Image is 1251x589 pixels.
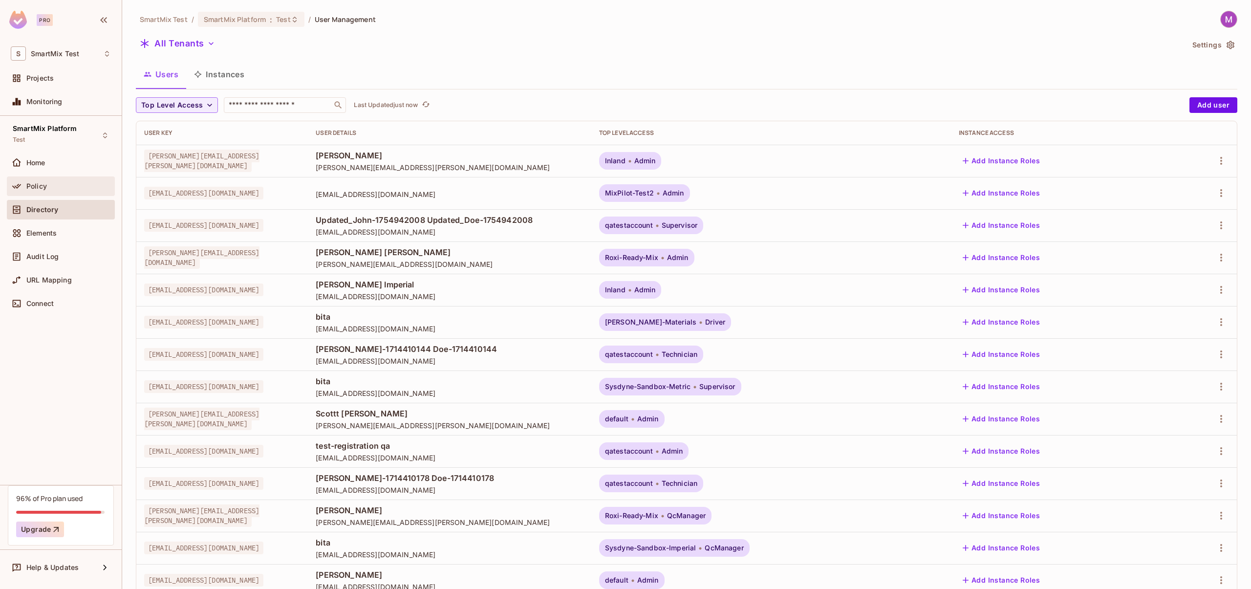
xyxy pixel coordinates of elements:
span: [PERSON_NAME]-1714410178 Doe-1714410178 [316,473,583,483]
span: qatestaccount [605,480,653,487]
span: [PERSON_NAME][EMAIL_ADDRESS][PERSON_NAME][DOMAIN_NAME] [316,421,583,430]
span: [PERSON_NAME][EMAIL_ADDRESS][PERSON_NAME][DOMAIN_NAME] [316,518,583,527]
button: Upgrade [16,522,64,537]
span: Roxi-Ready-Mix [605,254,658,262]
span: bita [316,537,583,548]
span: [EMAIL_ADDRESS][DOMAIN_NAME] [316,389,583,398]
span: Home [26,159,45,167]
span: Scottt [PERSON_NAME] [316,408,583,419]
span: Policy [26,182,47,190]
div: 96% of Pro plan used [16,494,83,503]
div: User Details [316,129,583,137]
span: URL Mapping [26,276,72,284]
span: Technician [662,480,698,487]
span: User Management [315,15,376,24]
span: [EMAIL_ADDRESS][DOMAIN_NAME] [316,227,583,237]
span: refresh [422,100,430,110]
span: [EMAIL_ADDRESS][DOMAIN_NAME] [316,550,583,559]
span: Admin [637,415,659,423]
span: [PERSON_NAME][EMAIL_ADDRESS][DOMAIN_NAME] [144,246,259,269]
img: SReyMgAAAABJRU5ErkJggg== [9,11,27,29]
span: [EMAIL_ADDRESS][DOMAIN_NAME] [316,453,583,462]
span: Sysdyne-Sandbox-Imperial [605,544,696,552]
button: Add Instance Roles [959,379,1044,394]
div: Pro [37,14,53,26]
span: Test [13,136,25,144]
li: / [192,15,194,24]
span: Connect [26,300,54,307]
span: Elements [26,229,57,237]
button: Add Instance Roles [959,508,1044,524]
span: Admin [662,447,683,455]
div: Instance Access [959,129,1161,137]
span: S [11,46,26,61]
span: qatestaccount [605,447,653,455]
img: Mario Wessen [1221,11,1237,27]
span: qatestaccount [605,350,653,358]
span: [PERSON_NAME] [316,150,583,161]
span: Technician [662,350,698,358]
span: bita [316,376,583,387]
button: Add Instance Roles [959,218,1044,233]
span: qatestaccount [605,221,653,229]
span: [EMAIL_ADDRESS][DOMAIN_NAME] [144,219,263,232]
button: refresh [420,99,431,111]
span: Test [276,15,291,24]
li: / [308,15,311,24]
span: Roxi-Ready-Mix [605,512,658,520]
span: [EMAIL_ADDRESS][DOMAIN_NAME] [144,477,263,490]
span: test-registration qa [316,440,583,451]
span: [PERSON_NAME]-Materials [605,318,696,326]
span: [EMAIL_ADDRESS][DOMAIN_NAME] [144,445,263,458]
span: bita [316,311,583,322]
span: Help & Updates [26,564,79,571]
button: Add Instance Roles [959,314,1044,330]
button: Add Instance Roles [959,443,1044,459]
span: Audit Log [26,253,59,261]
span: [EMAIL_ADDRESS][DOMAIN_NAME] [144,380,263,393]
button: Add Instance Roles [959,153,1044,169]
span: : [269,16,273,23]
span: SmartMix Platform [13,125,77,132]
span: [PERSON_NAME][EMAIL_ADDRESS][PERSON_NAME][DOMAIN_NAME] [316,163,583,172]
span: [PERSON_NAME][EMAIL_ADDRESS][DOMAIN_NAME] [316,260,583,269]
span: [EMAIL_ADDRESS][DOMAIN_NAME] [316,190,583,199]
button: Add Instance Roles [959,572,1044,588]
span: [PERSON_NAME] [PERSON_NAME] [316,247,583,258]
button: All Tenants [136,36,219,51]
span: [EMAIL_ADDRESS][DOMAIN_NAME] [144,348,263,361]
span: [EMAIL_ADDRESS][DOMAIN_NAME] [144,316,263,328]
span: Directory [26,206,58,214]
span: Driver [705,318,725,326]
span: QcManager [667,512,706,520]
span: [EMAIL_ADDRESS][DOMAIN_NAME] [144,542,263,554]
span: SmartMix Platform [204,15,266,24]
button: Add Instance Roles [959,476,1044,491]
span: Inland [605,286,625,294]
span: Supervisor [699,383,735,391]
span: Admin [663,189,684,197]
button: Add Instance Roles [959,282,1044,298]
span: QcManager [705,544,743,552]
span: Updated_John-1754942008 Updated_Doe-1754942008 [316,215,583,225]
button: Add Instance Roles [959,250,1044,265]
div: Top Level Access [599,129,943,137]
span: Admin [634,157,656,165]
button: Add Instance Roles [959,540,1044,556]
span: the active workspace [140,15,188,24]
span: [PERSON_NAME][EMAIL_ADDRESS][PERSON_NAME][DOMAIN_NAME] [144,408,259,430]
span: [EMAIL_ADDRESS][DOMAIN_NAME] [316,485,583,495]
span: Top Level Access [141,99,203,111]
span: Supervisor [662,221,698,229]
span: [PERSON_NAME] Imperial [316,279,583,290]
span: [EMAIL_ADDRESS][DOMAIN_NAME] [316,356,583,366]
span: Monitoring [26,98,63,106]
button: Add Instance Roles [959,185,1044,201]
button: Add Instance Roles [959,411,1044,427]
span: Admin [637,576,659,584]
span: [EMAIL_ADDRESS][DOMAIN_NAME] [316,324,583,333]
div: User Key [144,129,300,137]
span: Workspace: SmartMix Test [31,50,79,58]
span: [EMAIL_ADDRESS][DOMAIN_NAME] [144,187,263,199]
span: Admin [634,286,656,294]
